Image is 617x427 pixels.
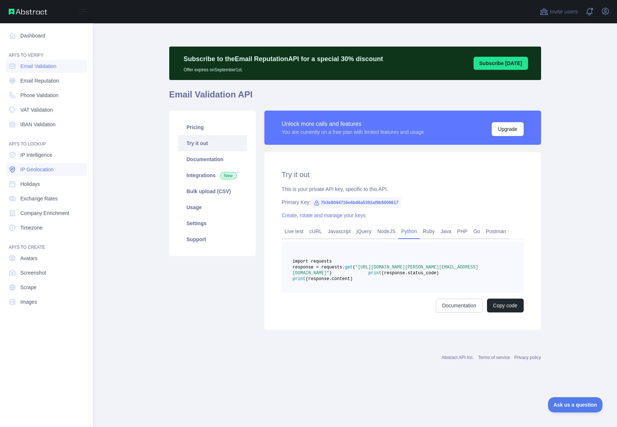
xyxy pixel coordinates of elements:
a: Images [6,295,87,308]
span: Company Enrichment [20,209,69,217]
h2: Try it out [282,169,524,180]
a: IBAN Validation [6,118,87,131]
span: (response.content) [306,276,353,282]
a: Live test [282,226,307,237]
span: print [368,271,381,276]
a: VAT Validation [6,103,87,116]
a: Documentation [436,299,482,312]
span: ) [329,271,332,276]
a: Exchange Rates [6,192,87,205]
span: Images [20,298,37,306]
a: Privacy policy [514,355,541,360]
span: response = requests. [293,265,345,270]
a: Pricing [178,119,247,135]
span: 7b3e8044716e4bd6a5391af9b5006617 [311,197,402,208]
span: IP Intelligence [20,151,52,159]
span: Exchange Rates [20,195,58,202]
a: cURL [307,226,325,237]
a: Terms of service [478,355,510,360]
a: Try it out [178,135,247,151]
h1: Email Validation API [169,89,541,106]
a: Ruby [420,226,438,237]
a: Settings [178,215,247,231]
a: Integrations New [178,167,247,183]
p: Subscribe to the Email Reputation API for a special 30 % discount [184,54,383,64]
span: print [293,276,306,282]
span: Timezone [20,224,42,231]
span: Holidays [20,180,40,188]
span: ( [353,265,355,270]
span: Avatars [20,255,37,262]
span: Screenshot [20,269,46,276]
span: get [345,265,353,270]
a: Postman [483,226,509,237]
button: Invite users [538,6,579,17]
a: IP Geolocation [6,163,87,176]
a: Company Enrichment [6,207,87,220]
a: Email Validation [6,60,87,73]
span: import requests [293,259,332,264]
span: VAT Validation [20,106,53,113]
a: Screenshot [6,266,87,279]
a: Support [178,231,247,247]
div: API'S TO CREATE [6,236,87,250]
a: jQuery [354,226,374,237]
span: IP Geolocation [20,166,54,173]
a: Javascript [325,226,354,237]
span: Email Validation [20,63,56,70]
button: Subscribe [DATE] [474,57,528,70]
div: API'S TO LOOKUP [6,132,87,147]
a: Go [470,226,483,237]
a: IP Intelligence [6,148,87,161]
a: Email Reputation [6,74,87,87]
a: Dashboard [6,29,87,42]
span: Email Reputation [20,77,59,84]
iframe: Toggle Customer Support [548,397,602,412]
a: PHP [454,226,471,237]
div: You are currently on a free plan with limited features and usage [282,128,424,136]
span: Phone Validation [20,92,58,99]
div: Unlock more calls and features [282,120,424,128]
a: Usage [178,199,247,215]
span: New [220,172,237,179]
div: This is your private API key, specific to this API. [282,185,524,193]
a: Create, rotate and manage your keys [282,212,366,218]
div: Primary Key: [282,199,524,206]
span: Invite users [550,8,578,16]
a: Avatars [6,252,87,265]
img: Abstract API [9,9,47,15]
a: Python [398,226,420,237]
span: Scrape [20,284,36,291]
a: Phone Validation [6,89,87,102]
a: Java [438,226,454,237]
a: Scrape [6,281,87,294]
button: Upgrade [492,122,524,136]
span: (response.status_code) [381,271,439,276]
a: NodeJS [374,226,398,237]
div: API'S TO VERIFY [6,44,87,58]
a: Timezone [6,221,87,234]
button: Copy code [487,299,524,312]
a: Holidays [6,177,87,191]
a: Bulk upload (CSV) [178,183,247,199]
a: Abstract API Inc. [442,355,474,360]
a: Documentation [178,151,247,167]
span: "[URL][DOMAIN_NAME][PERSON_NAME][EMAIL_ADDRESS][DOMAIN_NAME]" [293,265,478,276]
span: IBAN Validation [20,121,56,128]
p: Offer expires on September 1st. [184,64,383,73]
